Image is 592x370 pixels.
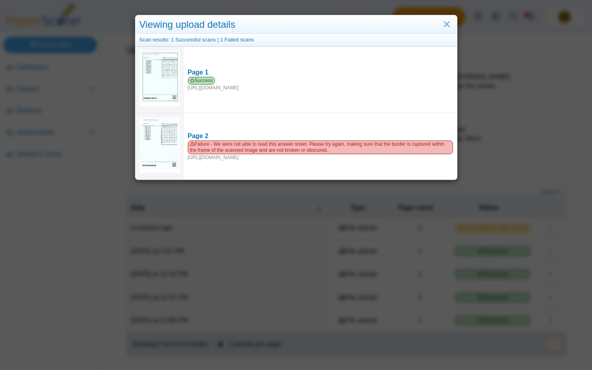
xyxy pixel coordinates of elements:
div: [URL][DOMAIN_NAME] [188,77,453,91]
div: [URL][DOMAIN_NAME] [188,141,453,161]
span: Success [188,77,215,85]
img: 3119479_AUGUST_22_2025T22_25_30_17000000.jpeg [139,51,180,106]
a: Page 2 Failure - We were not able to read this answer sheet. Please try again, making sure that t... [184,128,457,165]
div: Page 1 [188,68,453,77]
div: Scan results: 1 Successful scans | 1 Failed scans [135,34,457,46]
a: Close [440,18,453,31]
a: Page 1 Success [URL][DOMAIN_NAME] [184,64,457,95]
div: Viewing upload details [135,15,457,34]
div: Page 2 [188,132,453,141]
span: Failure - We were not able to read this answer sheet. Please try again, making sure that the bord... [188,141,453,154]
img: bu_2293_yWjxgeAS6RRQfhin_2025-08-22_22-29-49.pdf_pg_2.jpg [139,117,180,173]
